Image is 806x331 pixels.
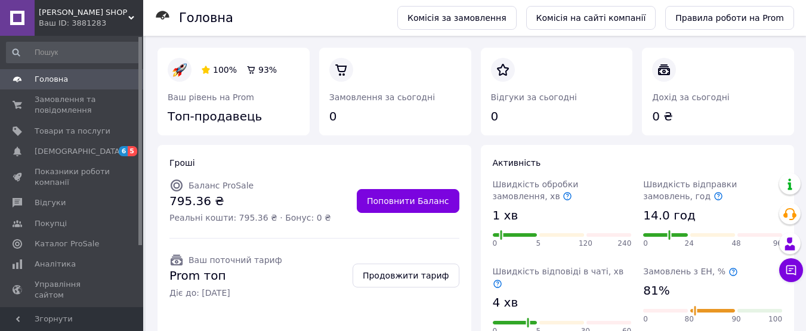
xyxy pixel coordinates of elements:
[731,314,740,324] span: 90
[579,239,592,249] span: 120
[35,94,110,116] span: Замовлення та повідомлення
[643,314,648,324] span: 0
[768,314,782,324] span: 100
[643,282,669,299] span: 81%
[526,6,656,30] a: Комісія на сайті компанії
[189,181,254,190] span: Баланс ProSale
[35,218,67,229] span: Покупці
[39,18,143,29] div: Ваш ID: 3881283
[6,42,141,63] input: Пошук
[258,65,277,75] span: 93%
[493,239,498,249] span: 0
[773,239,782,249] span: 96
[357,189,459,213] a: Поповнити Баланс
[35,197,66,208] span: Відгуки
[685,239,694,249] span: 24
[35,74,68,85] span: Головна
[179,11,233,25] h1: Головна
[617,239,631,249] span: 240
[493,207,518,224] span: 1 хв
[643,267,737,276] span: Замовлень з ЕН, %
[643,180,737,201] span: Швидкість відправки замовлень, год
[35,146,123,157] span: [DEMOGRAPHIC_DATA]
[685,314,694,324] span: 80
[35,239,99,249] span: Каталог ProSale
[665,6,794,30] a: Правила роботи на Prom
[119,146,128,156] span: 6
[35,259,76,270] span: Аналітика
[493,180,579,201] span: Швидкість обробки замовлення, хв
[169,267,282,284] span: Prom топ
[189,255,282,265] span: Ваш поточний тариф
[731,239,740,249] span: 48
[213,65,237,75] span: 100%
[779,258,803,282] button: Чат з покупцем
[493,158,541,168] span: Активність
[643,239,648,249] span: 0
[35,126,110,137] span: Товари та послуги
[39,7,128,18] span: Natalie SHOP
[169,193,331,210] span: 795.36 ₴
[169,158,195,168] span: Гроші
[169,212,331,224] span: Реальні кошти: 795.36 ₴ · Бонус: 0 ₴
[493,294,518,311] span: 4 хв
[643,207,695,224] span: 14.0 год
[353,264,459,287] a: Продовжити тариф
[169,287,282,299] span: Діє до: [DATE]
[35,279,110,301] span: Управління сайтом
[493,267,624,288] span: Швидкість відповіді в чаті, хв
[35,166,110,188] span: Показники роботи компанії
[536,239,541,249] span: 5
[397,6,517,30] a: Комісія за замовлення
[128,146,137,156] span: 5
